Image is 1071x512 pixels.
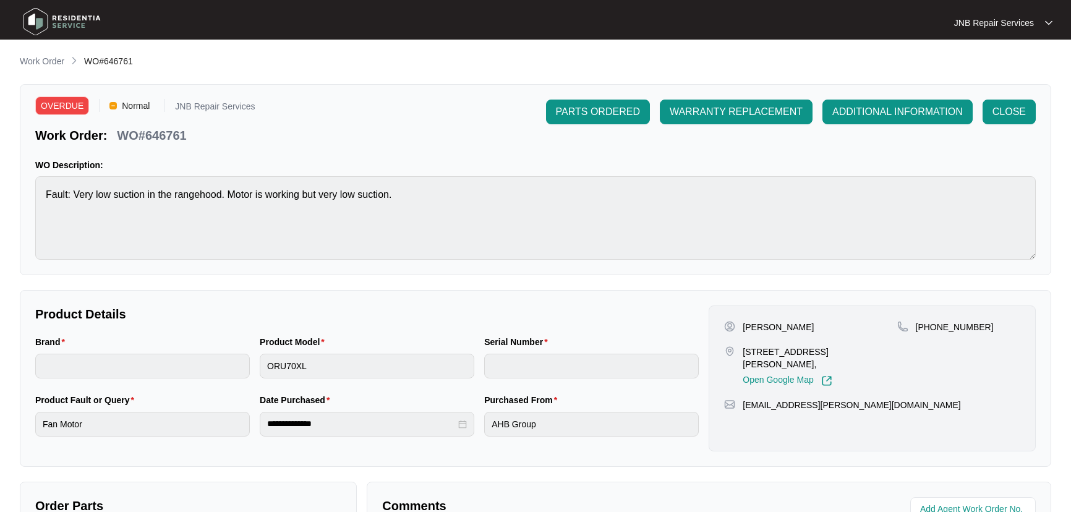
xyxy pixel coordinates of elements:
[743,399,960,411] p: [EMAIL_ADDRESS][PERSON_NAME][DOMAIN_NAME]
[35,336,70,348] label: Brand
[35,96,89,115] span: OVERDUE
[822,100,973,124] button: ADDITIONAL INFORMATION
[556,105,640,119] span: PARTS ORDERED
[916,321,994,333] p: [PHONE_NUMBER]
[743,346,897,370] p: [STREET_ADDRESS][PERSON_NAME],
[484,336,552,348] label: Serial Number
[724,399,735,410] img: map-pin
[175,102,255,115] p: JNB Repair Services
[35,412,250,437] input: Product Fault or Query
[743,321,814,333] p: [PERSON_NAME]
[724,346,735,357] img: map-pin
[897,321,908,332] img: map-pin
[260,336,330,348] label: Product Model
[69,56,79,66] img: chevron-right
[17,55,67,69] a: Work Order
[117,96,155,115] span: Normal
[724,321,735,332] img: user-pin
[35,127,107,144] p: Work Order:
[267,417,456,430] input: Date Purchased
[954,17,1034,29] p: JNB Repair Services
[743,375,832,386] a: Open Google Map
[832,105,963,119] span: ADDITIONAL INFORMATION
[660,100,813,124] button: WARRANTY REPLACEMENT
[84,56,133,66] span: WO#646761
[260,354,474,378] input: Product Model
[484,412,699,437] input: Purchased From
[35,394,139,406] label: Product Fault or Query
[484,394,562,406] label: Purchased From
[821,375,832,386] img: Link-External
[19,3,105,40] img: residentia service logo
[983,100,1036,124] button: CLOSE
[992,105,1026,119] span: CLOSE
[546,100,650,124] button: PARTS ORDERED
[117,127,186,144] p: WO#646761
[484,354,699,378] input: Serial Number
[35,159,1036,171] p: WO Description:
[35,176,1036,260] textarea: Fault: Very low suction in the rangehood. Motor is working but very low suction.
[35,305,699,323] p: Product Details
[260,394,335,406] label: Date Purchased
[20,55,64,67] p: Work Order
[670,105,803,119] span: WARRANTY REPLACEMENT
[1045,20,1052,26] img: dropdown arrow
[35,354,250,378] input: Brand
[109,102,117,109] img: Vercel Logo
